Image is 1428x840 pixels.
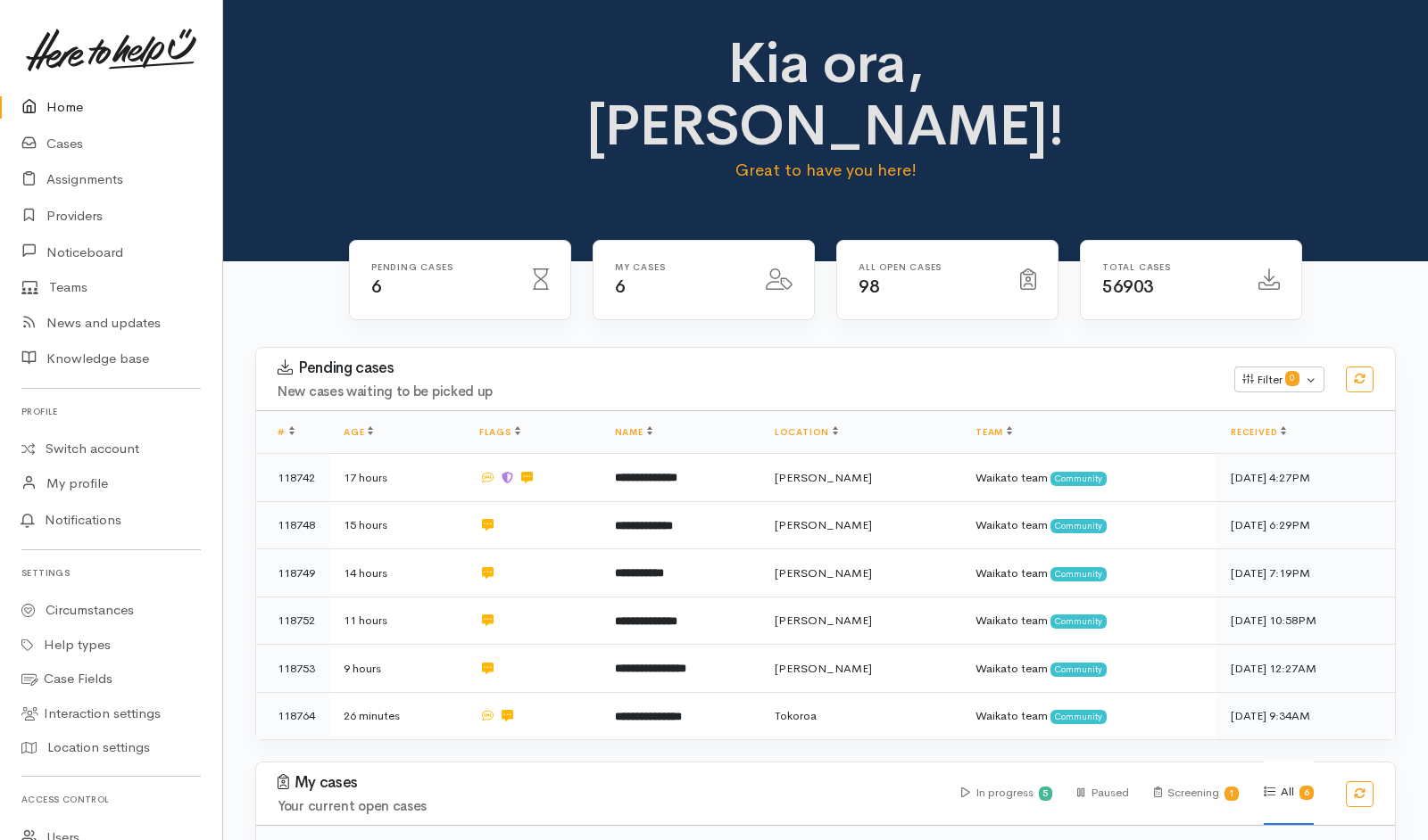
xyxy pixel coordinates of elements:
span: 0 [1285,371,1299,385]
a: Name [615,426,652,438]
td: Waikato team [961,501,1216,549]
h6: Pending cases [371,262,511,272]
td: [DATE] 9:34AM [1216,692,1395,739]
b: 6 [1304,786,1309,798]
td: Waikato team [961,597,1216,645]
h6: Total cases [1102,262,1237,272]
span: Community [1050,567,1107,581]
span: Community [1050,519,1107,533]
span: [PERSON_NAME] [775,470,872,485]
span: Community [1050,614,1107,629]
span: 56903 [1102,276,1154,298]
a: Location [775,426,838,438]
td: [DATE] 6:29PM [1216,501,1395,549]
span: [PERSON_NAME] [775,517,872,532]
a: Received [1231,426,1286,438]
h6: All Open cases [859,262,999,272]
td: 11 hours [329,597,465,645]
td: 118742 [256,454,329,502]
button: Filter0 [1234,366,1324,393]
span: [PERSON_NAME] [775,613,872,628]
td: [DATE] 7:19PM [1216,549,1395,597]
div: All [1264,761,1314,825]
h1: Kia ora, [PERSON_NAME]! [546,32,1106,158]
td: 15 hours [329,501,465,549]
h3: Pending cases [278,359,1213,377]
td: 9 hours [329,645,465,693]
td: 118753 [256,645,329,693]
td: 118749 [256,549,329,597]
a: Team [976,426,1012,438]
h4: Your current open cases [278,799,940,814]
div: Screening [1154,762,1240,825]
td: [DATE] 12:27AM [1216,645,1395,693]
td: Waikato team [961,692,1216,739]
td: 118752 [256,597,329,645]
b: 1 [1229,787,1234,799]
td: 14 hours [329,549,465,597]
h3: My cases [278,774,940,792]
h4: New cases waiting to be picked up [278,384,1213,399]
td: Waikato team [961,549,1216,597]
a: # [278,426,295,438]
a: Age [344,426,373,438]
h6: My cases [615,262,744,272]
td: 118748 [256,501,329,549]
td: Waikato team [961,454,1216,502]
td: 17 hours [329,454,465,502]
td: 26 minutes [329,692,465,739]
a: Flags [479,426,520,438]
h6: Settings [21,561,201,585]
td: [DATE] 4:27PM [1216,454,1395,502]
span: [PERSON_NAME] [775,661,872,676]
td: [DATE] 10:58PM [1216,597,1395,645]
span: 98 [859,276,879,298]
span: Tokoroa [775,708,817,723]
span: [PERSON_NAME] [775,565,872,581]
span: Community [1050,710,1107,724]
h6: Access control [21,787,201,811]
div: In progress [961,762,1053,825]
span: Community [1050,663,1107,677]
td: Waikato team [961,645,1216,693]
b: 5 [1042,787,1048,799]
p: Great to have you here! [546,158,1106,183]
td: 118764 [256,692,329,739]
h6: Profile [21,399,201,424]
span: Community [1050,472,1107,486]
div: Paused [1077,762,1128,825]
span: 6 [615,276,626,298]
span: 6 [371,276,382,298]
